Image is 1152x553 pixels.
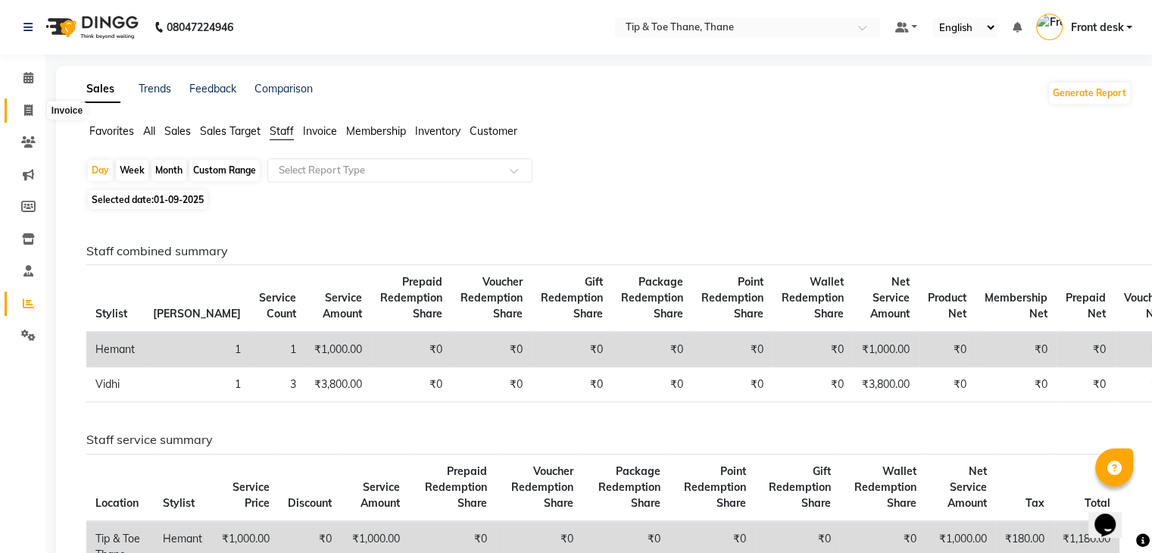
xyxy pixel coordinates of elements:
td: ₹0 [692,367,773,402]
span: Prepaid Redemption Share [425,464,487,510]
span: Gift Redemption Share [768,464,830,510]
td: ₹0 [451,332,532,367]
td: ₹0 [773,332,853,367]
span: Service Amount [323,291,362,320]
span: Invoice [303,124,337,138]
span: Favorites [89,124,134,138]
span: Total [1085,496,1110,510]
td: Hemant [86,332,144,367]
span: Discount [288,496,332,510]
span: Net Service Amount [870,275,910,320]
a: Trends [139,82,171,95]
span: Product Net [928,291,966,320]
span: Gift Redemption Share [541,275,603,320]
img: logo [39,6,142,48]
iframe: chat widget [1088,492,1137,538]
span: Selected date: [88,190,208,209]
td: ₹0 [532,332,612,367]
span: Net Service Amount [948,464,987,510]
span: Prepaid Redemption Share [380,275,442,320]
td: ₹0 [692,332,773,367]
td: ₹1,000.00 [305,332,371,367]
span: [PERSON_NAME] [153,307,241,320]
span: Package Redemption Share [621,275,683,320]
td: ₹0 [919,367,976,402]
span: Membership [346,124,406,138]
td: ₹3,800.00 [305,367,371,402]
span: Stylist [95,307,127,320]
td: 1 [144,367,250,402]
td: ₹3,800.00 [853,367,919,402]
td: ₹0 [976,367,1057,402]
td: 1 [144,332,250,367]
span: Point Redemption Share [683,464,745,510]
span: Wallet Redemption Share [782,275,844,320]
span: Voucher Redemption Share [460,275,523,320]
td: 3 [250,367,305,402]
span: Inventory [415,124,460,138]
div: Day [88,160,113,181]
td: ₹0 [773,367,853,402]
div: Week [116,160,148,181]
span: Prepaid Net [1066,291,1106,320]
div: Invoice [48,102,86,120]
span: Staff [270,124,294,138]
td: ₹0 [612,332,692,367]
span: 01-09-2025 [154,194,204,205]
a: Feedback [189,82,236,95]
a: Comparison [254,82,313,95]
span: Service Price [233,480,270,510]
td: ₹0 [371,332,451,367]
span: Membership Net [985,291,1047,320]
span: Service Count [259,291,296,320]
span: Wallet Redemption Share [854,464,916,510]
span: Tax [1026,496,1044,510]
td: ₹0 [976,332,1057,367]
span: Service Amount [361,480,400,510]
span: Voucher Redemption Share [511,464,573,510]
td: ₹0 [451,367,532,402]
span: Customer [470,124,517,138]
h6: Staff combined summary [86,244,1119,258]
td: 1 [250,332,305,367]
div: Month [151,160,186,181]
td: ₹1,000.00 [853,332,919,367]
b: 08047224946 [167,6,233,48]
span: Sales Target [200,124,261,138]
td: ₹0 [612,367,692,402]
td: ₹0 [919,332,976,367]
span: Front desk [1070,20,1123,36]
span: Sales [164,124,191,138]
td: ₹0 [532,367,612,402]
div: Custom Range [189,160,260,181]
span: Location [95,496,139,510]
span: All [143,124,155,138]
span: Point Redemption Share [701,275,763,320]
span: Stylist [163,496,195,510]
td: ₹0 [1057,367,1115,402]
td: ₹0 [1057,332,1115,367]
td: ₹0 [371,367,451,402]
td: Vidhi [86,367,144,402]
a: Sales [80,76,120,103]
button: Generate Report [1049,83,1130,104]
h6: Staff service summary [86,433,1119,447]
img: Front desk [1036,14,1063,40]
span: Package Redemption Share [598,464,660,510]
